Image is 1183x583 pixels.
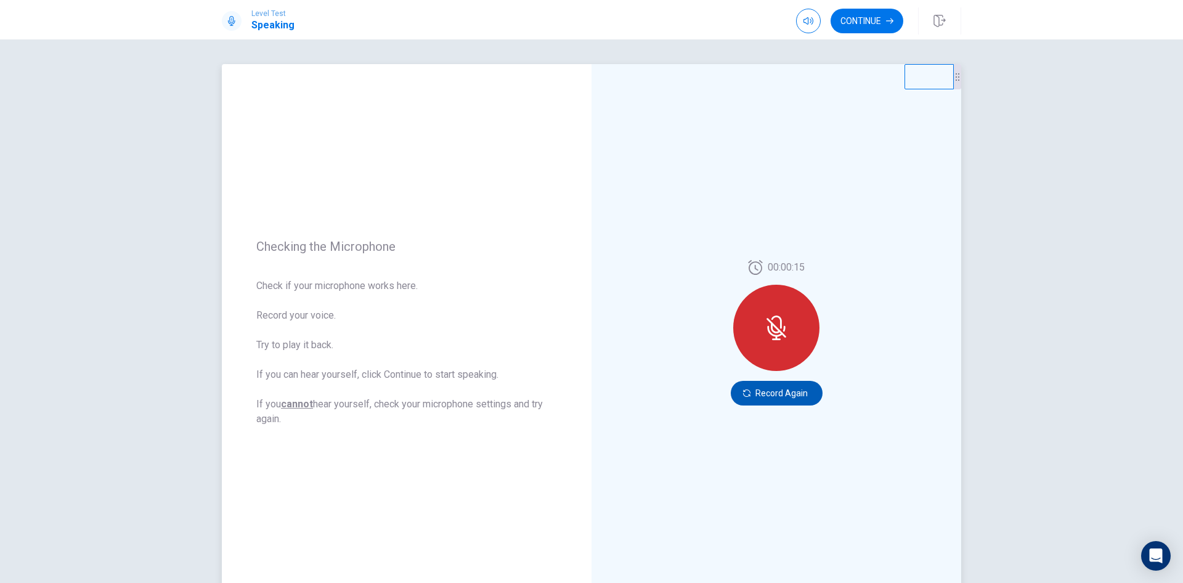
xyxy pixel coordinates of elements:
h1: Speaking [251,18,295,33]
button: Continue [831,9,903,33]
span: Level Test [251,9,295,18]
u: cannot [281,398,313,410]
span: 00:00:15 [768,260,805,275]
span: Checking the Microphone [256,239,557,254]
span: Check if your microphone works here. Record your voice. Try to play it back. If you can hear your... [256,279,557,426]
button: Record Again [731,381,823,406]
div: Open Intercom Messenger [1141,541,1171,571]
